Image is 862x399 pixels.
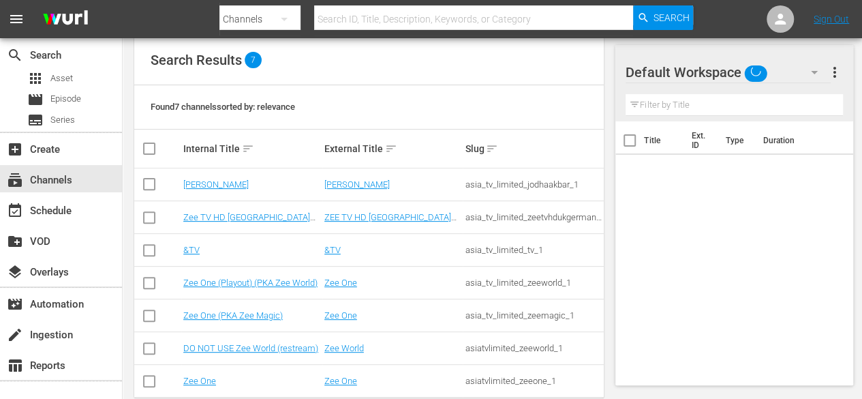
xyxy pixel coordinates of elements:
[183,310,283,321] a: Zee One (PKA Zee Magic)
[183,141,320,157] div: Internal Title
[183,179,249,190] a: [PERSON_NAME]
[465,245,602,255] div: asia_tv_limited_tv_1
[324,245,341,255] a: &TV
[814,14,849,25] a: Sign Out
[755,121,837,160] th: Duration
[7,327,23,343] span: Ingestion
[324,212,457,233] a: ZEE TV HD [GEOGRAPHIC_DATA] ([GEOGRAPHIC_DATA])
[183,343,318,353] a: DO NOT USE Zee World (restream)
[50,113,75,127] span: Series
[27,91,44,108] span: Episode
[7,264,23,280] span: Overlays
[465,179,602,190] div: asia_tv_limited_jodhaakbar_1
[644,121,683,160] th: Title
[183,376,216,386] a: Zee One
[324,141,461,157] div: External Title
[324,343,364,353] a: Zee World
[465,376,602,386] div: asiatvlimited_zeeone_1
[827,56,843,89] button: more_vert
[7,203,23,219] span: Schedule
[486,143,498,155] span: sort
[324,310,357,321] a: Zee One
[183,245,200,255] a: &TV
[50,92,81,106] span: Episode
[465,141,602,157] div: Slug
[50,72,73,85] span: Asset
[242,143,254,155] span: sort
[7,233,23,250] span: VOD
[465,310,602,321] div: asia_tv_limited_zeemagic_1
[151,102,295,112] span: Found 7 channels sorted by: relevance
[633,5,693,30] button: Search
[7,296,23,312] span: Automation
[385,143,397,155] span: sort
[8,11,25,27] span: menu
[653,5,690,30] span: Search
[183,212,315,233] a: Zee TV HD [GEOGRAPHIC_DATA] ([GEOGRAPHIC_DATA])
[183,278,318,288] a: Zee One (Playout) (PKA Zee World)
[27,112,44,128] span: Series
[27,70,44,87] span: Asset
[827,64,843,80] span: more_vert
[33,3,98,35] img: ans4CAIJ8jUAAAAAAAAAAAAAAAAAAAAAAAAgQb4GAAAAAAAAAAAAAAAAAAAAAAAAJMjXAAAAAAAAAAAAAAAAAAAAAAAAgAT5G...
[465,278,602,288] div: asia_tv_limited_zeeworld_1
[7,47,23,63] span: Search
[324,376,357,386] a: Zee One
[7,172,23,188] span: Channels
[626,53,830,91] div: Default Workspace
[465,212,602,222] div: asia_tv_limited_zeetvhdukgermany_1
[683,121,718,160] th: Ext. ID
[151,52,242,68] span: Search Results
[245,52,262,68] span: 7
[718,121,755,160] th: Type
[465,343,602,353] div: asiatvlimited_zeeworld_1
[7,357,23,374] span: Reports
[7,141,23,158] span: Create
[324,278,357,288] a: Zee One
[324,179,390,190] a: [PERSON_NAME]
